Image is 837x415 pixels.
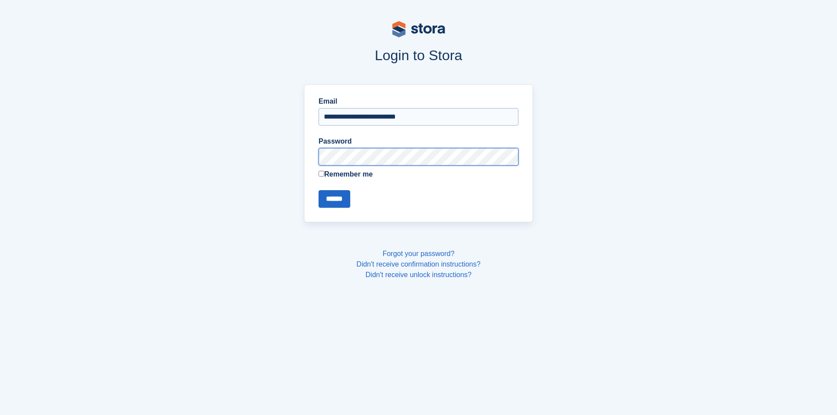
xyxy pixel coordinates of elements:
[319,171,324,177] input: Remember me
[319,136,518,147] label: Password
[366,271,471,278] a: Didn't receive unlock instructions?
[319,96,518,107] label: Email
[319,169,518,180] label: Remember me
[356,260,480,268] a: Didn't receive confirmation instructions?
[392,21,445,37] img: stora-logo-53a41332b3708ae10de48c4981b4e9114cc0af31d8433b30ea865607fb682f29.svg
[137,47,701,63] h1: Login to Stora
[383,250,455,257] a: Forgot your password?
